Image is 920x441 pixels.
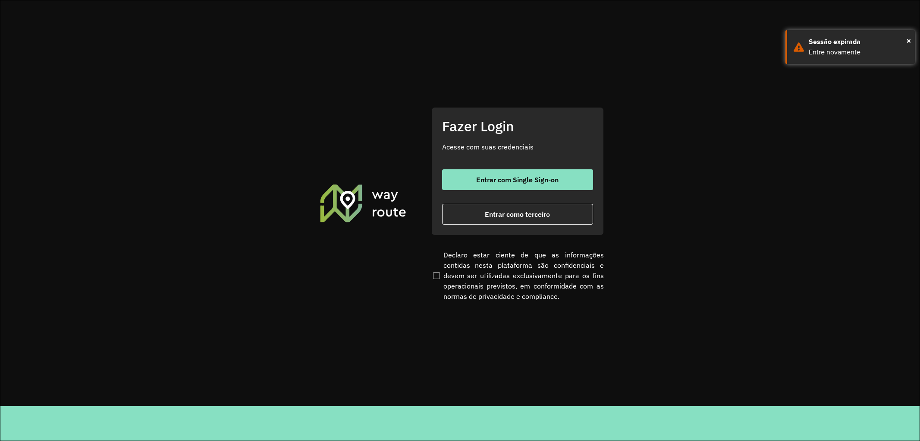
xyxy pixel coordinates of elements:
[907,34,911,47] span: ×
[442,169,593,190] button: button
[431,250,604,301] label: Declaro estar ciente de que as informações contidas nesta plataforma são confidenciais e devem se...
[319,183,408,223] img: Roteirizador AmbevTech
[907,34,911,47] button: Close
[442,118,593,134] h2: Fazer Login
[476,176,559,183] span: Entrar com Single Sign-on
[442,204,593,225] button: button
[809,37,908,47] div: Sessão expirada
[809,47,908,57] div: Entre novamente
[442,142,593,152] p: Acesse com suas credenciais
[485,211,550,218] span: Entrar como terceiro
